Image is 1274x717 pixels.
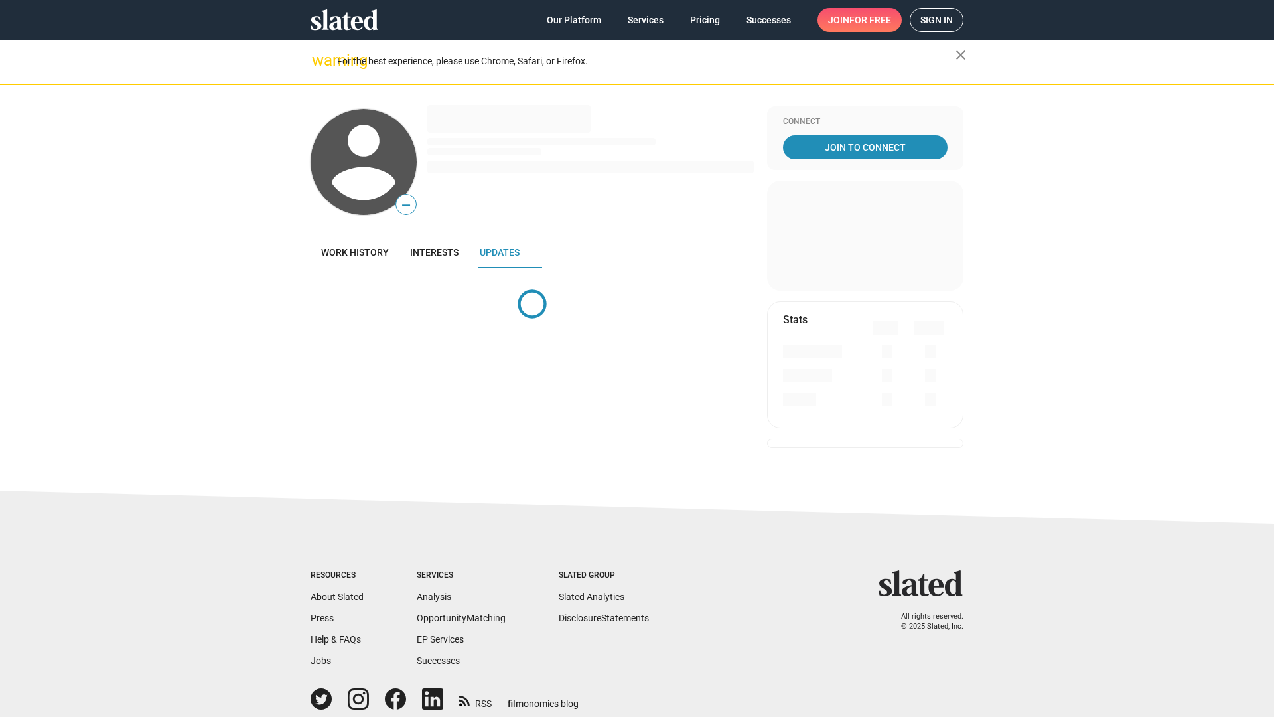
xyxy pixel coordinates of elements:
a: OpportunityMatching [417,613,506,623]
span: Services [628,8,664,32]
a: filmonomics blog [508,687,579,710]
span: Interests [410,247,459,258]
a: RSS [459,690,492,710]
span: Our Platform [547,8,601,32]
div: Resources [311,570,364,581]
a: Pricing [679,8,731,32]
a: Joinfor free [817,8,902,32]
span: film [508,698,524,709]
div: Slated Group [559,570,649,581]
a: Sign in [910,8,963,32]
span: Successes [746,8,791,32]
span: for free [849,8,891,32]
a: Help & FAQs [311,634,361,645]
a: About Slated [311,592,364,602]
a: Join To Connect [783,135,948,159]
div: For the best experience, please use Chrome, Safari, or Firefox. [337,52,955,70]
a: Interests [399,236,469,268]
a: Press [311,613,334,623]
span: Join [828,8,891,32]
a: EP Services [417,634,464,645]
a: DisclosureStatements [559,613,649,623]
a: Successes [417,655,460,666]
p: All rights reserved. © 2025 Slated, Inc. [887,612,963,631]
span: Pricing [690,8,720,32]
div: Connect [783,117,948,127]
span: Sign in [920,9,953,31]
mat-icon: warning [312,52,328,68]
span: Work history [321,247,389,258]
a: Analysis [417,592,451,602]
a: Work history [311,236,399,268]
span: Join To Connect [786,135,945,159]
a: Successes [736,8,802,32]
span: Updates [480,247,520,258]
a: Our Platform [536,8,612,32]
mat-icon: close [953,47,969,63]
div: Services [417,570,506,581]
span: — [396,197,416,214]
a: Updates [469,236,530,268]
mat-card-title: Stats [783,313,808,327]
a: Services [617,8,674,32]
a: Jobs [311,655,331,666]
a: Slated Analytics [559,592,624,602]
